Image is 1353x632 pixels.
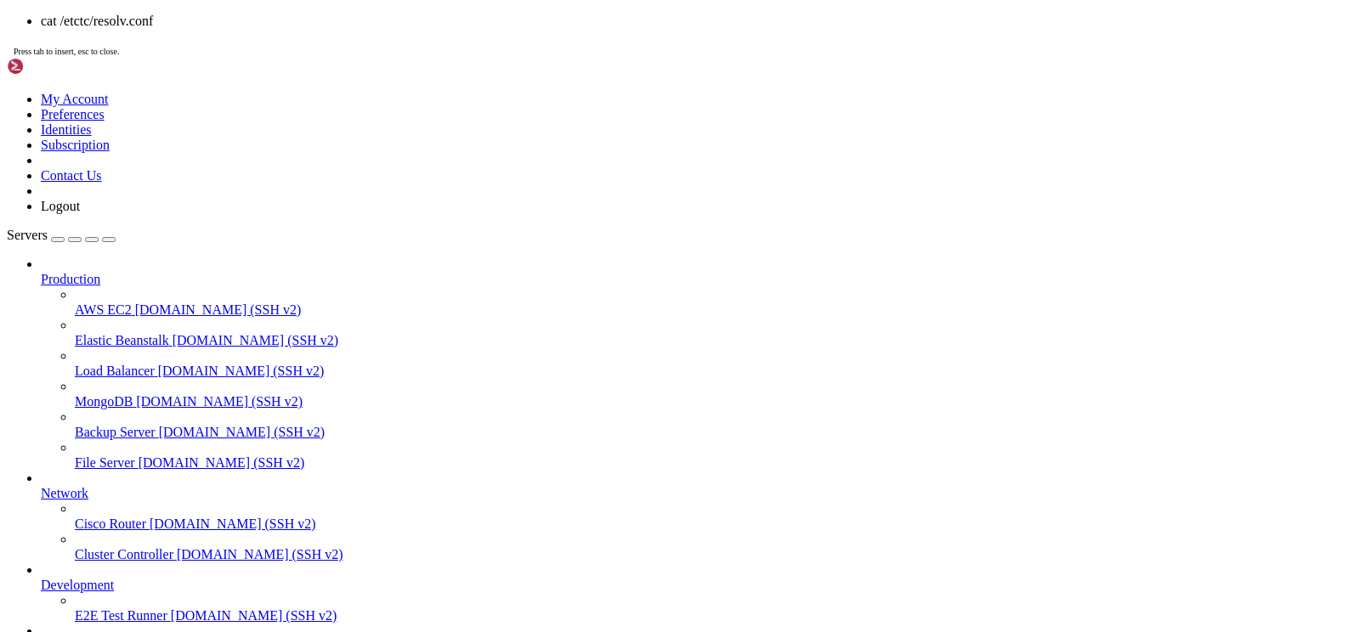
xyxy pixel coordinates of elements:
li: Cisco Router [DOMAIN_NAME] (SSH v2) [75,501,1346,532]
span: MongoDB [75,394,133,409]
span: E2E Test Runner [75,608,167,623]
x-row: search . [7,368,1321,382]
span: Servers [7,228,48,242]
span: Elastic Beanstalk [75,333,169,347]
x-row: root@ubuntu-s-IshoLab:~# cat /etc/resolv.conf l [7,36,1321,50]
a: My Account [41,92,109,106]
span: [DOMAIN_NAME] (SSH v2) [159,425,326,439]
span: Production [41,272,100,286]
img: Shellngn [7,58,105,75]
span: Network [41,486,88,500]
a: AWS EC2 [DOMAIN_NAME] (SSH v2) [75,302,1346,318]
span: Press tab to insert, esc to close. [14,47,119,56]
li: File Server [DOMAIN_NAME] (SSH v2) [75,440,1346,471]
x-row: # This is /run/systemd/resolve/stub-resolv.conf managed by man:systemd-resolved(8). [7,50,1321,65]
span: File Server [75,455,135,470]
li: Load Balancer [DOMAIN_NAME] (SSH v2) [75,348,1346,379]
span: [DOMAIN_NAME] (SSH v2) [136,394,303,409]
x-row: # different way, replace this symlink by a static file or a different symlink. [7,267,1321,281]
div: (43, 29) [314,426,321,440]
a: E2E Test Runner [DOMAIN_NAME] (SSH v2) [75,608,1346,624]
x-row: cat: l: No such file or directory [7,382,1321,397]
li: Development [41,562,1346,624]
x-row: # operation for /etc/resolv.conf. [7,310,1321,324]
li: MongoDB [DOMAIN_NAME] (SSH v2) [75,379,1346,409]
a: Network [41,486,1346,501]
a: File Server [DOMAIN_NAME] (SSH v2) [75,455,1346,471]
span: Cluster Controller [75,547,173,561]
x-row: # This file might be symlinked as /etc/resolv.conf. If you're looking at [7,93,1321,108]
x-row: # Third party programs should typically not access this file directly, but only [7,238,1321,252]
a: Contact Us [41,168,102,183]
span: [DOMAIN_NAME] (SSH v2) [139,455,305,470]
x-row: /root [7,21,1321,36]
span: Cisco Router [75,516,146,531]
x-row: # [7,122,1321,137]
a: Preferences [41,107,105,121]
x-row: # [7,223,1321,238]
li: Network [41,471,1346,562]
span: [DOMAIN_NAME] (SSH v2) [171,608,337,623]
x-row: # internal DNS stub resolver of systemd-resolved. This file lists all [7,151,1321,166]
span: [DOMAIN_NAME] (SSH v2) [177,547,343,561]
a: Production [41,272,1346,287]
x-row: root@ubuntu-s-IshoLab:~# cat /etctc/resolv.conf [7,397,1321,411]
span: [DOMAIN_NAME] (SSH v2) [135,302,302,317]
li: AWS EC2 [DOMAIN_NAME] (SSH v2) [75,287,1346,318]
x-row: options edns0 trust-ad [7,353,1321,368]
a: Cisco Router [DOMAIN_NAME] (SSH v2) [75,516,1346,532]
a: Load Balancer [DOMAIN_NAME] (SSH v2) [75,364,1346,379]
span: [DOMAIN_NAME] (SSH v2) [158,364,325,378]
li: Cluster Controller [DOMAIN_NAME] (SSH v2) [75,532,1346,562]
x-row: # currently in use. [7,209,1321,223]
a: Logout [41,199,80,213]
x-row: # See man:systemd-resolved.service(8) for details about the supported modes of [7,296,1321,310]
x-row: cat: /etctc/resolv.conf: No such file or directory [7,411,1321,426]
li: Backup Server [DOMAIN_NAME] (SSH v2) [75,409,1346,440]
a: MongoDB [DOMAIN_NAME] (SSH v2) [75,394,1346,409]
span: Load Balancer [75,364,155,378]
span: [DOMAIN_NAME] (SSH v2) [150,516,316,531]
li: Elastic Beanstalk [DOMAIN_NAME] (SSH v2) [75,318,1346,348]
a: Elastic Beanstalk [DOMAIN_NAME] (SSH v2) [75,333,1346,348]
x-row: # [7,281,1321,296]
span: Backup Server [75,425,156,439]
span: Development [41,578,114,592]
x-row: # Do not edit. [7,65,1321,79]
a: Identities [41,122,92,137]
a: Cluster Controller [DOMAIN_NAME] (SSH v2) [75,547,1346,562]
a: Development [41,578,1346,593]
x-row: # configured search domains. [7,166,1321,180]
x-row: root@ubuntu-s-IshoLab:~# pwd [7,7,1321,21]
x-row: # [7,79,1321,93]
a: Servers [7,228,116,242]
x-row: # This is a dynamic resolv.conf file for connecting local clients to the [7,137,1321,151]
x-row: # /etc/resolv.conf and seeing this text, you have followed the symlink. [7,108,1321,122]
span: AWS EC2 [75,302,132,317]
li: Production [41,257,1346,471]
x-row: # [7,180,1321,195]
li: E2E Test Runner [DOMAIN_NAME] (SSH v2) [75,593,1346,624]
x-row: # Run "resolvectl status" to see details about the uplink DNS servers [7,195,1321,209]
x-row: # through the symlink at /etc/resolv.conf. To manage man:resolv.conf(5) in a [7,252,1321,267]
a: Backup Server [DOMAIN_NAME] (SSH v2) [75,425,1346,440]
li: cat /etctc/resolv.conf [41,14,1346,29]
a: Subscription [41,138,110,152]
x-row: nameserver [TECHNICAL_ID] [7,339,1321,353]
x-row: root@ubuntu-s-IshoLab:~# cat /etctc/resolv. [7,426,1321,440]
span: [DOMAIN_NAME] (SSH v2) [173,333,339,347]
